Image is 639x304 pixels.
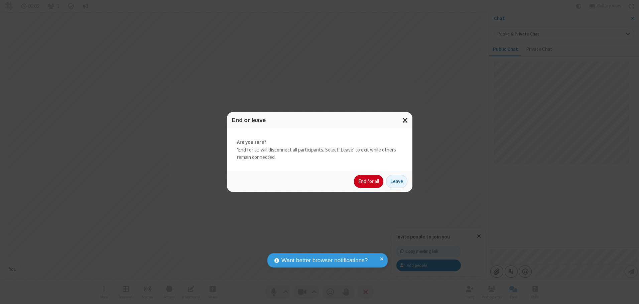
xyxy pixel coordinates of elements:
button: End for all [354,175,383,188]
h3: End or leave [232,117,407,123]
strong: Are you sure? [237,138,402,146]
button: Close modal [398,112,412,128]
div: 'End for all' will disconnect all participants. Select 'Leave' to exit while others remain connec... [227,128,412,171]
button: Leave [386,175,407,188]
span: Want better browser notifications? [281,256,368,265]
